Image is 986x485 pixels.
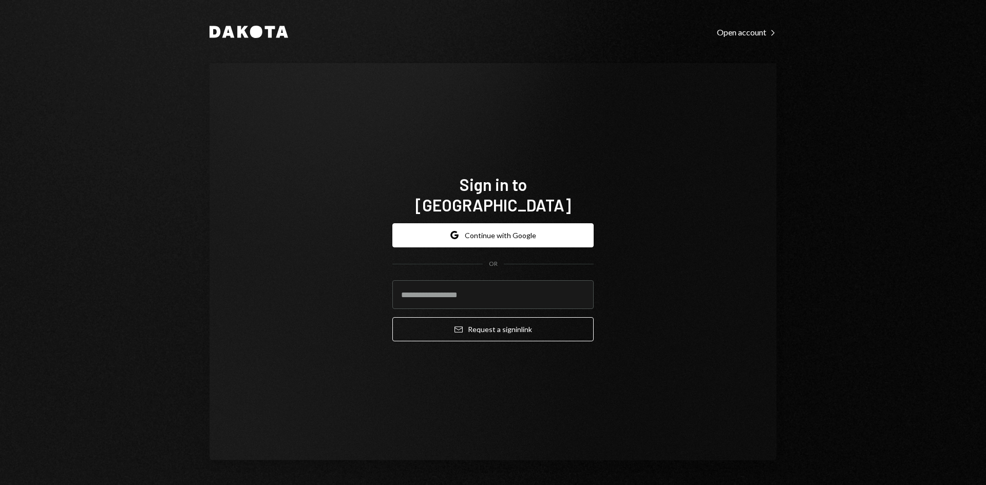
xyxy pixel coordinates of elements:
div: OR [489,260,498,268]
h1: Sign in to [GEOGRAPHIC_DATA] [392,174,594,215]
div: Open account [717,27,776,37]
button: Request a signinlink [392,317,594,341]
button: Continue with Google [392,223,594,247]
a: Open account [717,26,776,37]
